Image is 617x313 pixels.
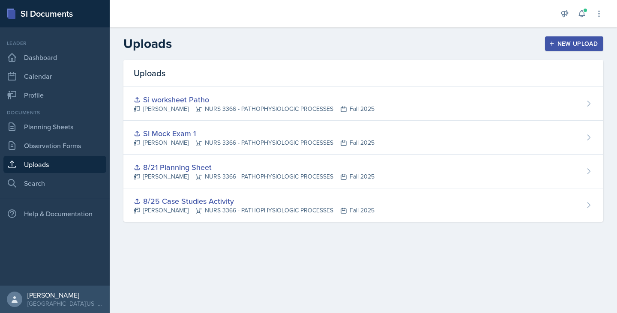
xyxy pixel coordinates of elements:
h2: Uploads [123,36,172,51]
div: Help & Documentation [3,205,106,222]
div: [GEOGRAPHIC_DATA][US_STATE] [27,299,103,308]
a: Search [3,175,106,192]
a: Si worksheet Patho [PERSON_NAME]NURS 3366 - PATHOPHYSIOLOGIC PROCESSESFall 2025 [123,87,603,121]
a: Profile [3,86,106,104]
div: Si worksheet Patho [134,94,374,105]
div: [PERSON_NAME] NURS 3366 - PATHOPHYSIOLOGIC PROCESSES Fall 2025 [134,104,374,113]
a: 8/25 Case Studies Activity [PERSON_NAME]NURS 3366 - PATHOPHYSIOLOGIC PROCESSESFall 2025 [123,188,603,222]
div: [PERSON_NAME] NURS 3366 - PATHOPHYSIOLOGIC PROCESSES Fall 2025 [134,138,374,147]
a: Uploads [3,156,106,173]
div: [PERSON_NAME] NURS 3366 - PATHOPHYSIOLOGIC PROCESSES Fall 2025 [134,206,374,215]
div: New Upload [551,40,598,47]
div: 8/21 Planning Sheet [134,161,374,173]
div: Documents [3,109,106,116]
div: [PERSON_NAME] NURS 3366 - PATHOPHYSIOLOGIC PROCESSES Fall 2025 [134,172,374,181]
button: New Upload [545,36,604,51]
a: Calendar [3,68,106,85]
a: SI Mock Exam 1 [PERSON_NAME]NURS 3366 - PATHOPHYSIOLOGIC PROCESSESFall 2025 [123,121,603,155]
div: 8/25 Case Studies Activity [134,195,374,207]
a: Observation Forms [3,137,106,154]
div: Leader [3,39,106,47]
div: SI Mock Exam 1 [134,128,374,139]
div: Uploads [123,60,603,87]
a: Dashboard [3,49,106,66]
a: 8/21 Planning Sheet [PERSON_NAME]NURS 3366 - PATHOPHYSIOLOGIC PROCESSESFall 2025 [123,155,603,188]
div: [PERSON_NAME] [27,291,103,299]
a: Planning Sheets [3,118,106,135]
